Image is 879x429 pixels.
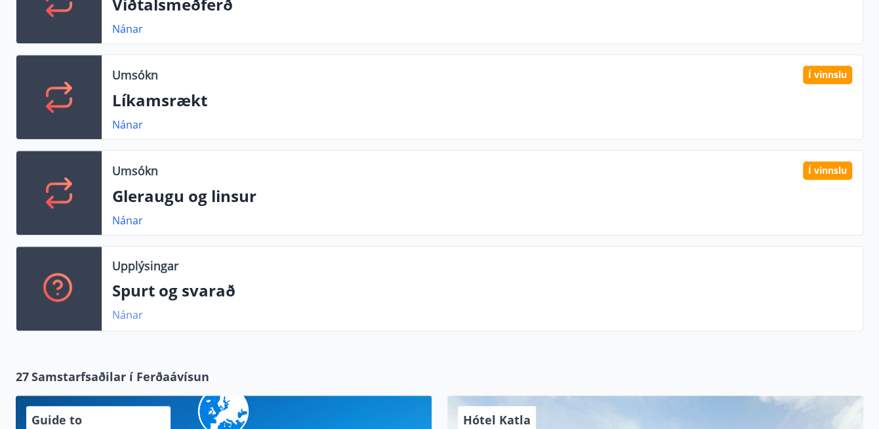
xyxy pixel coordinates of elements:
[112,185,852,207] p: Gleraugu og linsur
[112,117,143,132] a: Nánar
[112,308,143,322] a: Nánar
[112,22,143,36] a: Nánar
[463,412,531,428] span: Hótel Katla
[112,257,178,274] p: Upplýsingar
[112,162,158,179] p: Umsókn
[112,213,143,228] a: Nánar
[31,368,209,385] span: Samstarfsaðilar í Ferðaávísun
[112,89,852,112] p: Líkamsrækt
[803,161,852,180] div: Í vinnslu
[803,66,852,84] div: Í vinnslu
[16,368,29,385] span: 27
[112,279,852,302] p: Spurt og svarað
[112,66,158,83] p: Umsókn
